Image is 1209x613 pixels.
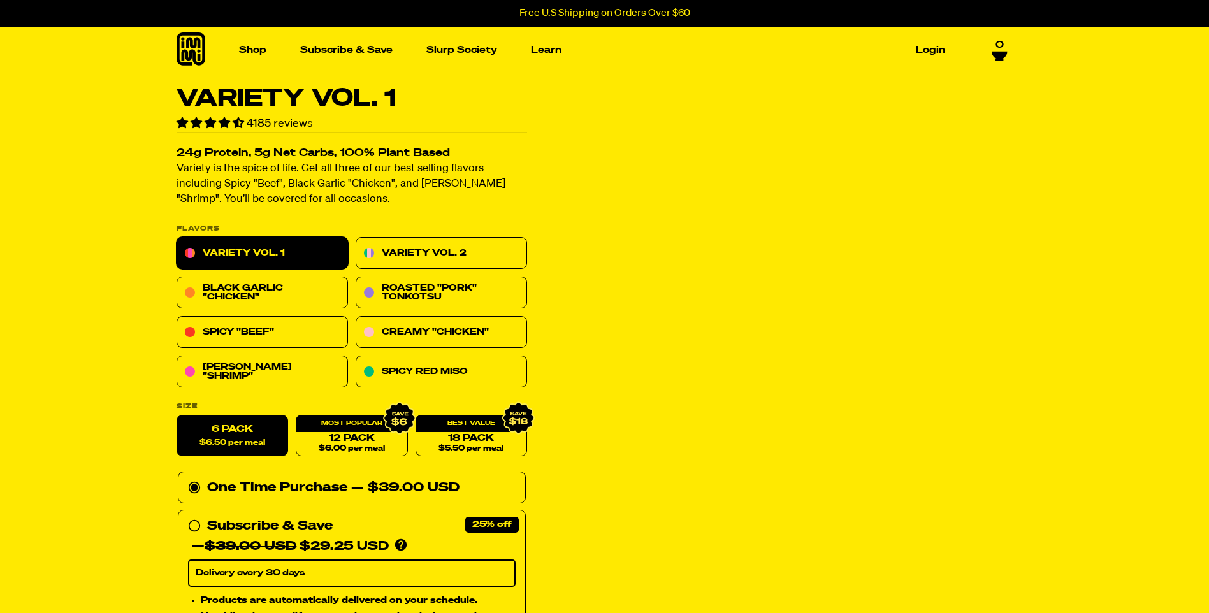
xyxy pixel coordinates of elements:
a: 0 [992,39,1008,61]
a: Shop [234,40,271,60]
a: Variety Vol. 1 [177,238,348,270]
span: $5.50 per meal [438,445,503,453]
del: $39.00 USD [205,540,296,553]
a: Spicy "Beef" [177,317,348,349]
a: Subscribe & Save [295,40,398,60]
div: — $39.00 USD [351,478,460,498]
span: 4185 reviews [247,118,313,129]
p: Free U.S Shipping on Orders Over $60 [519,8,690,19]
nav: Main navigation [234,27,950,73]
select: Subscribe & Save —$39.00 USD$29.25 USD Products are automatically delivered on your schedule. No ... [188,560,516,587]
a: Creamy "Chicken" [356,317,527,349]
li: Products are automatically delivered on your schedule. [201,593,516,607]
a: Black Garlic "Chicken" [177,277,348,309]
div: Subscribe & Save [207,516,333,537]
div: — $29.25 USD [192,537,389,557]
a: Slurp Society [421,40,502,60]
span: $6.00 per meal [318,445,384,453]
a: Spicy Red Miso [356,356,527,388]
h1: Variety Vol. 1 [177,87,527,111]
a: Learn [526,40,567,60]
p: Flavors [177,226,527,233]
a: Roasted "Pork" Tonkotsu [356,277,527,309]
a: Variety Vol. 2 [356,238,527,270]
a: [PERSON_NAME] "Shrimp" [177,356,348,388]
div: One Time Purchase [188,478,516,498]
label: 6 Pack [177,415,288,457]
a: Login [911,40,950,60]
a: 12 Pack$6.00 per meal [296,415,407,457]
a: 18 Pack$5.50 per meal [415,415,526,457]
label: Size [177,403,527,410]
h2: 24g Protein, 5g Net Carbs, 100% Plant Based [177,148,527,159]
span: 0 [995,39,1004,50]
span: $6.50 per meal [199,439,265,447]
span: 4.55 stars [177,118,247,129]
p: Variety is the spice of life. Get all three of our best selling flavors including Spicy "Beef", B... [177,162,527,208]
